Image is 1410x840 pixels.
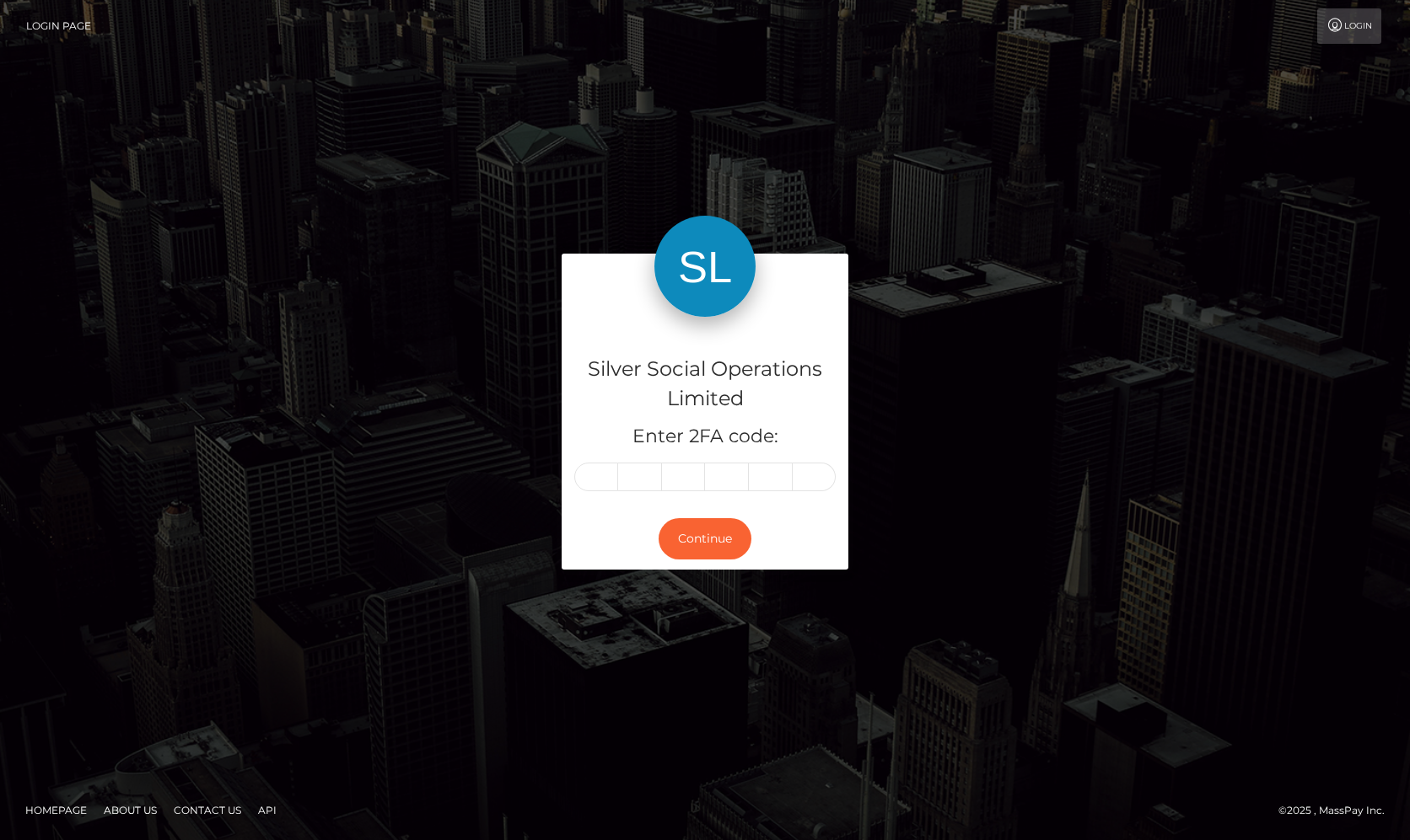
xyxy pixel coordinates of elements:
img: Silver Social Operations Limited [654,216,756,317]
div: © 2025 , MassPay Inc. [1278,801,1397,820]
a: Contact Us [167,797,248,823]
a: About Us [97,797,164,823]
a: API [251,797,283,823]
a: Login [1317,8,1381,44]
a: Login Page [26,8,91,44]
h4: Silver Social Operations Limited [574,355,836,414]
h5: Enter 2FA code: [574,424,836,450]
button: Continue [659,518,751,559]
a: Homepage [19,797,94,823]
